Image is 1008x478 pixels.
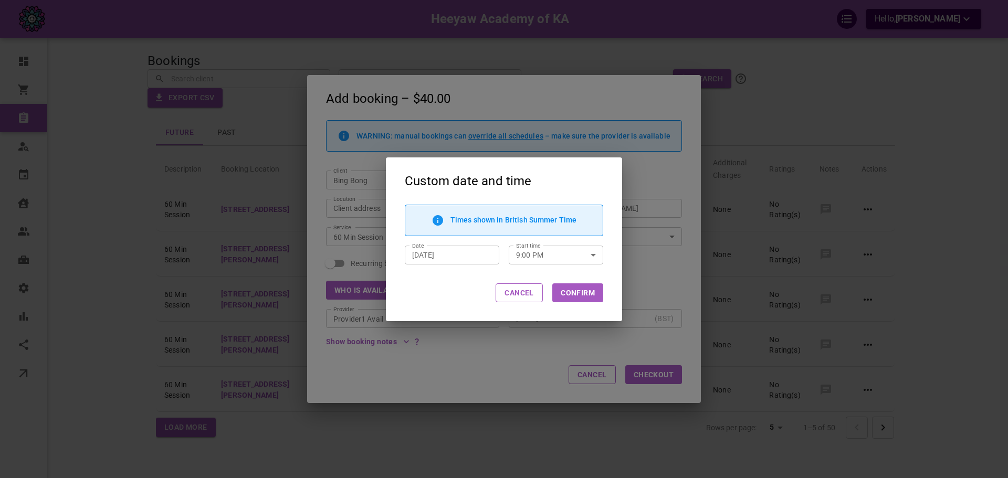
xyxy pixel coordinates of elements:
[496,283,543,302] button: Cancel
[552,283,603,302] button: Confirm
[450,216,576,224] p: Times shown in British Summer Time
[516,242,541,250] label: Start time
[412,249,492,260] input: mmm dd, yyyy
[386,157,622,205] h2: Custom date and time
[412,242,424,250] label: Date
